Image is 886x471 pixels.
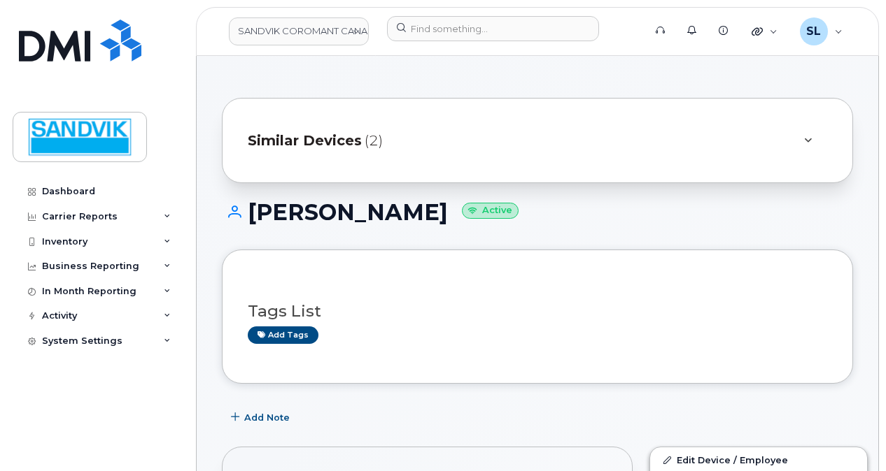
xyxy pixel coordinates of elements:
button: Add Note [222,405,302,430]
span: Similar Devices [248,131,362,151]
a: Add tags [248,326,318,344]
small: Active [462,203,519,219]
h1: [PERSON_NAME] [222,200,853,224]
span: Add Note [244,411,290,424]
h3: Tags List [248,303,827,320]
span: (2) [365,131,383,151]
